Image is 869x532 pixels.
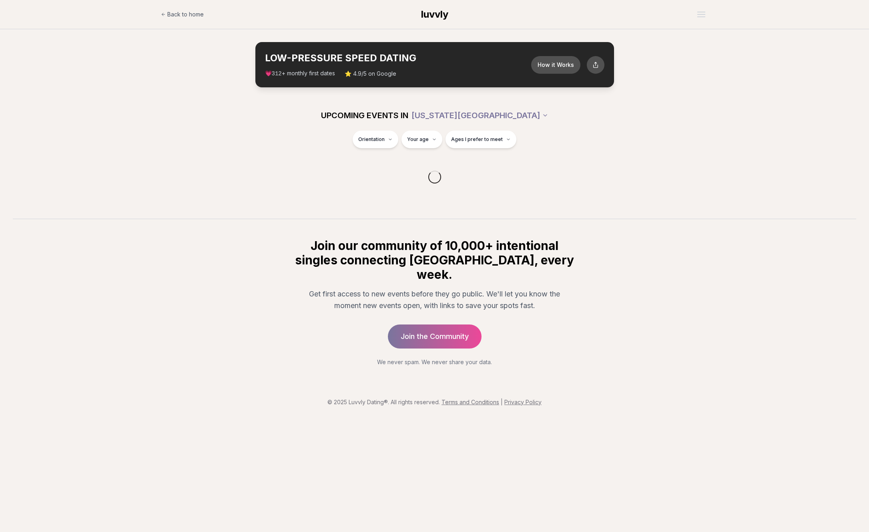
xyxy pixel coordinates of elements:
button: How it Works [531,56,580,74]
a: Back to home [161,6,204,22]
button: Ages I prefer to meet [446,131,516,148]
span: 312 [272,71,282,77]
span: 💗 + monthly first dates [265,69,335,78]
span: | [501,399,503,405]
span: Orientation [358,136,385,143]
span: UPCOMING EVENTS IN [321,110,408,121]
button: Orientation [353,131,398,148]
h2: Join our community of 10,000+ intentional singles connecting [GEOGRAPHIC_DATA], every week. [294,238,576,282]
button: Open menu [694,8,708,20]
p: © 2025 Luvvly Dating®. All rights reserved. [6,398,863,406]
a: Join the Community [388,324,482,349]
a: luvvly [421,8,448,21]
p: Get first access to new events before they go public. We'll let you know the moment new events op... [300,288,569,312]
span: Ages I prefer to meet [451,136,503,143]
button: Your age [401,131,442,148]
p: We never spam. We never share your data. [294,358,576,366]
a: Terms and Conditions [442,399,499,405]
h2: LOW-PRESSURE SPEED DATING [265,52,531,64]
span: ⭐ 4.9/5 on Google [345,70,396,78]
button: [US_STATE][GEOGRAPHIC_DATA] [411,107,548,124]
span: luvvly [421,8,448,20]
span: Back to home [167,10,204,18]
a: Privacy Policy [504,399,542,405]
span: Your age [407,136,429,143]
